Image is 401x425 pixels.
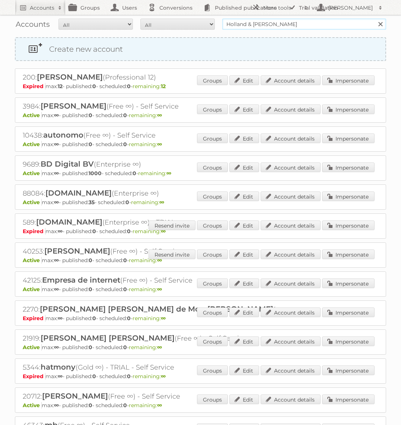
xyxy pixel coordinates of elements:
[23,83,378,90] p: max: - published: - scheduled: -
[23,315,378,322] p: max: - published: - scheduled: -
[161,373,166,380] strong: ∞
[263,4,300,12] h2: More tools
[23,131,283,140] h2: 10438: (Free ∞) - Self Service
[197,366,228,375] a: Groups
[129,257,162,264] span: remaining:
[23,363,283,372] h2: 5344: (Gold ∞) - TRIAL - Self Service
[37,73,103,81] span: [PERSON_NAME]
[23,218,283,227] h2: 589: (Enterprise ∞) - TRIAL
[159,199,164,206] strong: ∞
[322,249,375,259] a: Impersonate
[138,170,171,177] span: remaining:
[45,189,112,197] span: [DOMAIN_NAME]
[229,104,259,114] a: Edit
[23,83,45,90] span: Expired
[129,286,162,293] span: remaining:
[261,337,321,346] a: Account details
[23,392,283,401] h2: 20712: (Free ∞) - Self Service
[129,402,162,409] span: remaining:
[54,257,59,264] strong: ∞
[129,141,162,148] span: remaining:
[41,334,175,342] span: [PERSON_NAME] [PERSON_NAME]
[131,199,164,206] span: remaining:
[261,220,321,230] a: Account details
[42,392,108,400] span: [PERSON_NAME]
[129,112,162,119] span: remaining:
[42,276,120,284] span: Empresa de internet
[41,102,106,110] span: [PERSON_NAME]
[229,366,259,375] a: Edit
[229,220,259,230] a: Edit
[23,247,283,256] h2: 40253: (Free ∞) - Self Service
[54,199,59,206] strong: ∞
[197,220,228,230] a: Groups
[322,220,375,230] a: Impersonate
[58,83,63,90] strong: 12
[127,228,131,235] strong: 0
[127,373,131,380] strong: 0
[23,402,42,409] span: Active
[58,228,63,235] strong: ∞
[36,218,102,226] span: [DOMAIN_NAME]
[133,170,136,177] strong: 0
[197,278,228,288] a: Groups
[133,228,166,235] span: remaining:
[229,278,259,288] a: Edit
[41,160,94,168] span: BD Digital BV
[23,170,378,177] p: max: - published: - scheduled: -
[23,102,283,111] h2: 3984: (Free ∞) - Self Service
[129,344,162,351] span: remaining:
[23,199,378,206] p: max: - published: - scheduled: -
[89,344,92,351] strong: 0
[261,133,321,143] a: Account details
[54,112,59,119] strong: ∞
[197,191,228,201] a: Groups
[123,257,127,264] strong: 0
[322,308,375,317] a: Impersonate
[89,141,92,148] strong: 0
[322,191,375,201] a: Impersonate
[92,228,96,235] strong: 0
[23,305,283,314] h2: 2270: (Gold ∞) - TRIAL - Self Service
[197,133,228,143] a: Groups
[23,141,378,148] p: max: - published: - scheduled: -
[322,133,375,143] a: Impersonate
[23,170,42,177] span: Active
[40,305,273,313] span: [PERSON_NAME] [PERSON_NAME] de Mou [PERSON_NAME]
[322,104,375,114] a: Impersonate
[23,228,378,235] p: max: - published: - scheduled: -
[261,104,321,114] a: Account details
[54,344,59,351] strong: ∞
[161,83,166,90] strong: 12
[229,337,259,346] a: Edit
[54,402,59,409] strong: ∞
[92,315,96,322] strong: 0
[23,334,283,343] h2: 21919: (Free ∞) - Self Service
[23,228,45,235] span: Expired
[30,4,54,12] h2: Accounts
[89,286,92,293] strong: 0
[261,75,321,85] a: Account details
[125,199,129,206] strong: 0
[23,344,378,351] p: max: - published: - scheduled: -
[197,104,228,114] a: Groups
[157,402,162,409] strong: ∞
[229,395,259,404] a: Edit
[322,366,375,375] a: Impersonate
[229,308,259,317] a: Edit
[23,344,42,351] span: Active
[133,83,166,90] span: remaining:
[322,162,375,172] a: Impersonate
[197,162,228,172] a: Groups
[58,315,63,322] strong: ∞
[229,191,259,201] a: Edit
[23,315,45,322] span: Expired
[229,249,259,259] a: Edit
[23,189,283,198] h2: 88084: (Enterprise ∞)
[54,170,59,177] strong: ∞
[58,373,63,380] strong: ∞
[89,170,102,177] strong: 1000
[229,162,259,172] a: Edit
[23,141,42,148] span: Active
[261,395,321,404] a: Account details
